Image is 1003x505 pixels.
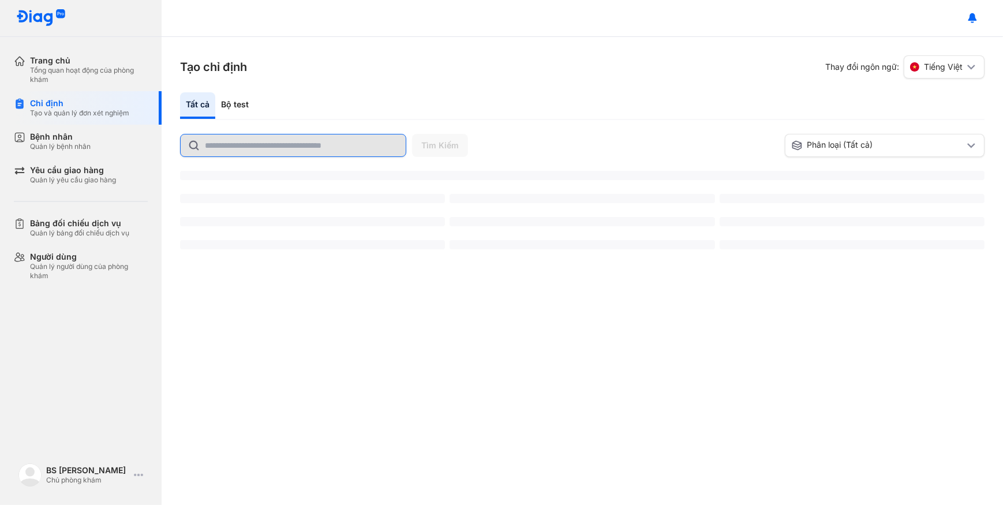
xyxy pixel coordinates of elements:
span: ‌ [720,217,985,226]
div: BS [PERSON_NAME] [46,465,129,476]
div: Bộ test [215,92,255,119]
span: ‌ [450,240,714,249]
span: ‌ [180,194,445,203]
span: ‌ [180,240,445,249]
div: Quản lý bảng đối chiếu dịch vụ [30,229,129,238]
div: Quản lý bệnh nhân [30,142,91,151]
div: Bảng đối chiếu dịch vụ [30,218,129,229]
div: Tổng quan hoạt động của phòng khám [30,66,148,84]
div: Quản lý người dùng của phòng khám [30,262,148,280]
img: logo [16,9,66,27]
span: ‌ [450,194,714,203]
div: Tất cả [180,92,215,119]
div: Quản lý yêu cầu giao hàng [30,175,116,185]
span: ‌ [180,171,985,180]
button: Tìm Kiếm [412,134,468,157]
h3: Tạo chỉ định [180,59,247,75]
div: Người dùng [30,252,148,262]
div: Trang chủ [30,55,148,66]
div: Tạo và quản lý đơn xét nghiệm [30,109,129,118]
div: Bệnh nhân [30,132,91,142]
div: Thay đổi ngôn ngữ: [825,55,985,78]
img: logo [18,463,42,487]
span: ‌ [450,217,714,226]
div: Chủ phòng khám [46,476,129,485]
span: ‌ [720,240,985,249]
div: Yêu cầu giao hàng [30,165,116,175]
span: ‌ [720,194,985,203]
span: ‌ [180,217,445,226]
div: Chỉ định [30,98,129,109]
